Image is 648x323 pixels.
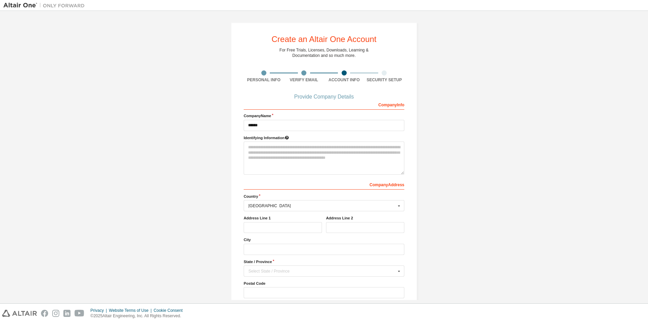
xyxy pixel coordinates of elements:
[3,2,88,9] img: Altair One
[244,135,404,141] label: Please provide any information that will help our support team identify your company. Email and n...
[154,308,186,313] div: Cookie Consent
[244,179,404,190] div: Company Address
[244,113,404,119] label: Company Name
[244,259,404,264] label: State / Province
[244,237,404,242] label: City
[109,308,154,313] div: Website Terms of Use
[364,77,405,83] div: Security Setup
[324,77,364,83] div: Account Info
[326,215,404,221] label: Address Line 2
[41,310,48,317] img: facebook.svg
[2,310,37,317] img: altair_logo.svg
[244,77,284,83] div: Personal Info
[63,310,70,317] img: linkedin.svg
[244,281,404,286] label: Postal Code
[244,95,404,99] div: Provide Company Details
[90,308,109,313] div: Privacy
[90,313,187,319] p: © 2025 Altair Engineering, Inc. All Rights Reserved.
[244,99,404,110] div: Company Info
[248,269,396,273] div: Select State / Province
[75,310,84,317] img: youtube.svg
[244,215,322,221] label: Address Line 1
[248,204,396,208] div: [GEOGRAPHIC_DATA]
[52,310,59,317] img: instagram.svg
[271,35,377,43] div: Create an Altair One Account
[280,47,369,58] div: For Free Trials, Licenses, Downloads, Learning & Documentation and so much more.
[244,194,404,199] label: Country
[284,77,324,83] div: Verify Email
